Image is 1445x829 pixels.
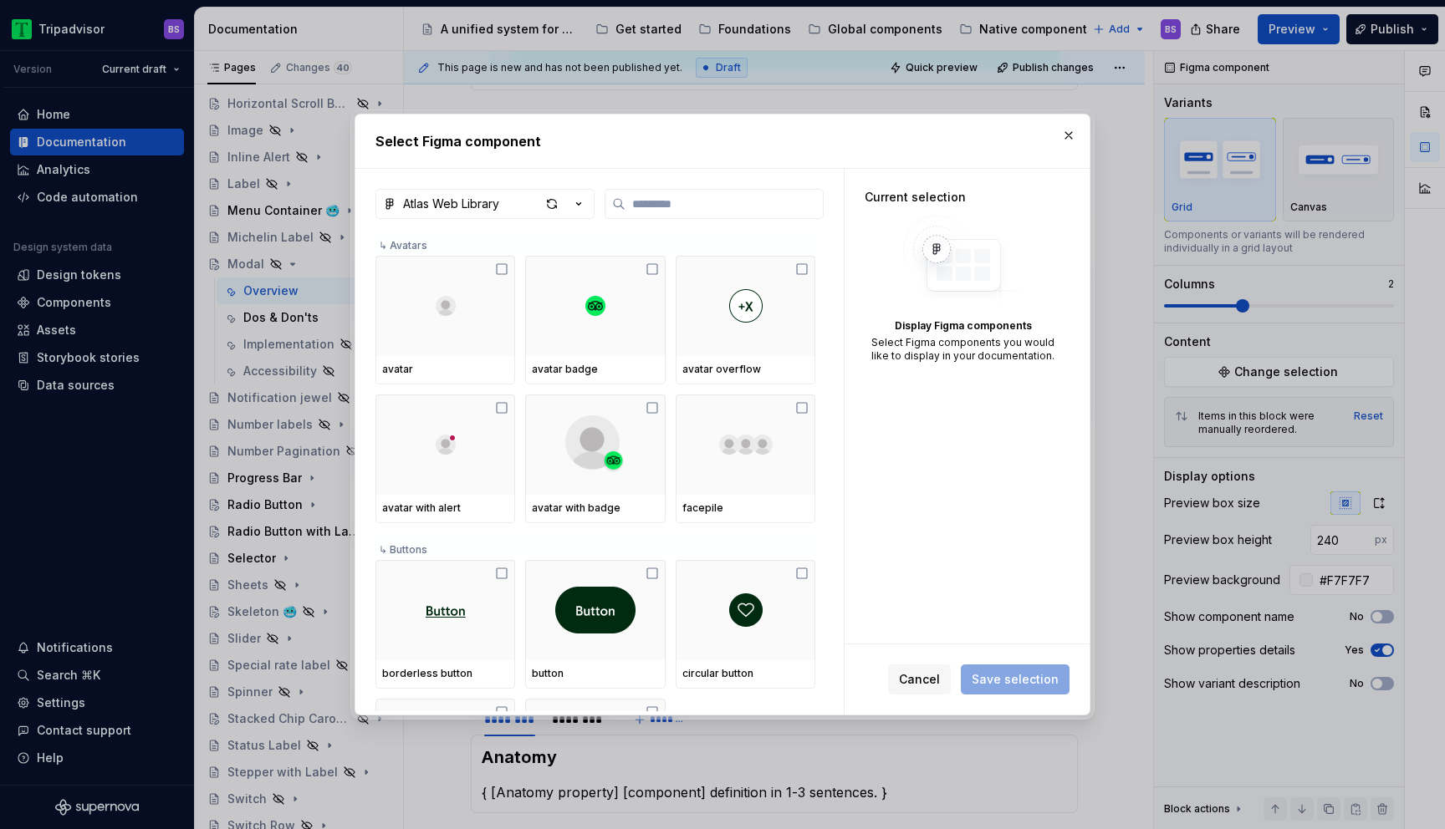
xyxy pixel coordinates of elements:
[375,131,1070,151] h2: Select Figma component
[375,189,595,219] button: Atlas Web Library
[403,196,499,212] div: Atlas Web Library
[532,501,658,515] div: avatar with badge
[899,671,940,688] span: Cancel
[382,363,508,376] div: avatar
[382,501,508,515] div: avatar with alert
[888,664,951,694] button: Cancel
[375,533,815,560] div: ↳ Buttons
[375,229,815,256] div: ↳ Avatars
[865,336,1061,363] div: Select Figma components you would like to display in your documentation.
[865,189,1061,206] div: Current selection
[682,363,809,376] div: avatar overflow
[532,363,658,376] div: avatar badge
[682,667,809,680] div: circular button
[382,667,508,680] div: borderless button
[682,501,809,515] div: facepile
[865,319,1061,333] div: Display Figma components
[532,667,658,680] div: button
